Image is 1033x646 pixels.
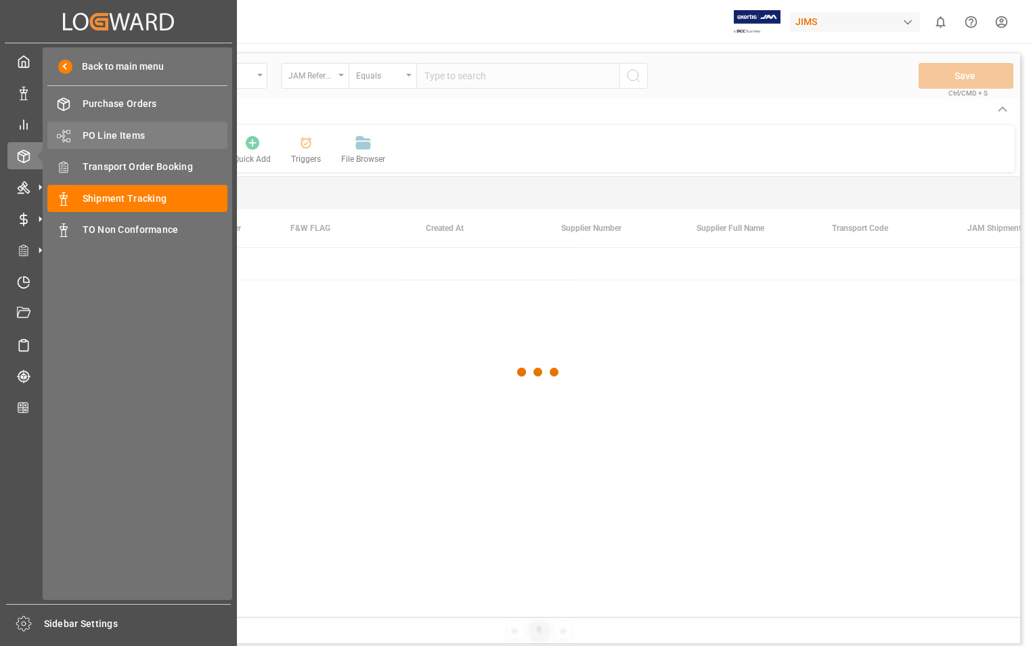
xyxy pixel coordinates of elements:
img: Exertis%20JAM%20-%20Email%20Logo.jpg_1722504956.jpg [734,10,781,34]
span: Shipment Tracking [83,192,228,206]
button: Help Center [956,7,986,37]
a: TO Non Conformance [47,217,227,243]
a: Tracking Shipment [7,363,229,389]
a: Timeslot Management V2 [7,268,229,295]
span: TO Non Conformance [83,223,228,237]
div: JIMS [790,12,920,32]
a: Document Management [7,300,229,326]
span: Purchase Orders [83,97,228,111]
span: PO Line Items [83,129,228,143]
a: Shipment Tracking [47,185,227,211]
button: show 0 new notifications [925,7,956,37]
a: My Reports [7,111,229,137]
span: Sidebar Settings [44,617,232,631]
a: Transport Order Booking [47,154,227,180]
span: Transport Order Booking [83,160,228,174]
a: CO2 Calculator [7,394,229,421]
button: JIMS [790,9,925,35]
a: Purchase Orders [47,91,227,117]
a: PO Line Items [47,122,227,148]
a: Sailing Schedules [7,331,229,358]
span: Back to main menu [72,60,164,74]
a: Data Management [7,79,229,106]
a: My Cockpit [7,48,229,74]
